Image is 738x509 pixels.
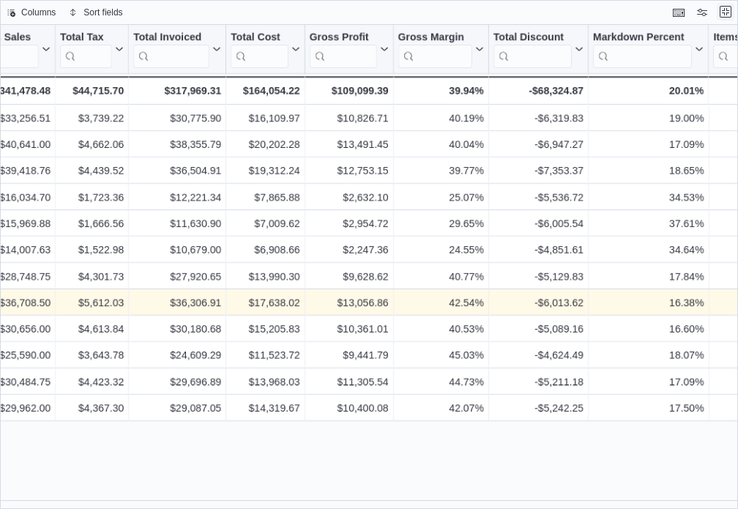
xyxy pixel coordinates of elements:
[493,399,584,417] div: -$5,242.25
[231,215,299,232] div: $7,009.62
[493,162,584,179] div: -$7,353.37
[133,109,221,127] div: $30,775.90
[231,294,299,311] div: $17,638.02
[133,215,221,232] div: $11,630.90
[60,241,124,259] div: $1,522.98
[310,399,389,417] div: $10,400.08
[398,373,484,390] div: 44.73%
[231,162,299,179] div: $19,312.24
[60,31,112,68] div: Total Tax
[133,294,221,311] div: $36,306.91
[398,294,484,311] div: 42.54%
[493,215,584,232] div: -$6,005.54
[310,294,389,311] div: $13,056.86
[231,188,299,206] div: $7,865.88
[133,373,221,390] div: $29,696.89
[398,135,484,153] div: 40.04%
[60,135,124,153] div: $4,662.06
[398,82,484,100] div: 39.94%
[593,31,704,68] button: Markdown Percent
[398,188,484,206] div: 25.07%
[133,346,221,364] div: $24,609.29
[593,31,692,68] div: Markdown Percent
[398,399,484,417] div: 42.07%
[398,346,484,364] div: 45.03%
[593,188,704,206] div: 34.53%
[310,346,389,364] div: $9,441.79
[310,241,389,259] div: $2,247.36
[493,31,572,68] div: Total Discount
[493,135,584,153] div: -$6,947.27
[133,241,221,259] div: $10,679.00
[231,31,288,45] div: Total Cost
[398,31,484,68] button: Gross Margin
[593,31,692,45] div: Markdown Percent
[593,320,704,338] div: 16.60%
[593,162,704,179] div: 18.65%
[717,3,734,21] button: Exit fullscreen
[63,4,128,21] button: Sort fields
[398,320,484,338] div: 40.53%
[593,346,704,364] div: 18.07%
[231,399,299,417] div: $14,319.67
[60,188,124,206] div: $1,723.36
[398,31,472,45] div: Gross Margin
[231,109,299,127] div: $16,109.97
[398,31,472,68] div: Gross Margin
[60,399,124,417] div: $4,367.30
[231,373,299,390] div: $13,968.03
[398,109,484,127] div: 40.19%
[60,373,124,390] div: $4,423.32
[60,82,124,100] div: $44,715.70
[60,31,124,68] button: Total Tax
[493,241,584,259] div: -$4,851.61
[310,135,389,153] div: $13,491.45
[83,7,122,18] span: Sort fields
[593,241,704,259] div: 34.64%
[21,7,56,18] span: Columns
[593,399,704,417] div: 17.50%
[593,135,704,153] div: 17.09%
[231,267,299,285] div: $13,990.30
[231,241,299,259] div: $6,908.66
[60,294,124,311] div: $5,612.03
[310,31,389,68] button: Gross Profit
[310,320,389,338] div: $10,361.01
[593,109,704,127] div: 19.00%
[310,82,389,100] div: $109,099.39
[133,267,221,285] div: $27,920.65
[133,135,221,153] div: $38,355.79
[493,109,584,127] div: -$6,319.83
[693,4,711,21] button: Display options
[398,241,484,259] div: 24.55%
[133,82,221,100] div: $317,969.31
[60,162,124,179] div: $4,439.52
[133,31,209,68] div: Total Invoiced
[310,373,389,390] div: $11,305.54
[670,4,687,21] button: Keyboard shortcuts
[493,294,584,311] div: -$6,013.62
[310,162,389,179] div: $12,753.15
[60,215,124,232] div: $1,666.56
[493,188,584,206] div: -$5,536.72
[593,373,704,390] div: 17.09%
[231,82,299,100] div: $164,054.22
[593,267,704,285] div: 17.84%
[493,267,584,285] div: -$5,129.83
[231,135,299,153] div: $20,202.28
[133,188,221,206] div: $12,221.34
[593,82,704,100] div: 20.01%
[593,215,704,232] div: 37.61%
[310,31,377,68] div: Gross Profit
[60,346,124,364] div: $3,643.78
[310,31,377,45] div: Gross Profit
[310,188,389,206] div: $2,632.10
[310,215,389,232] div: $2,954.72
[310,109,389,127] div: $10,826.71
[231,346,299,364] div: $11,523.72
[60,109,124,127] div: $3,739.22
[493,82,584,100] div: -$68,324.87
[310,267,389,285] div: $9,628.62
[493,346,584,364] div: -$4,624.49
[133,399,221,417] div: $29,087.05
